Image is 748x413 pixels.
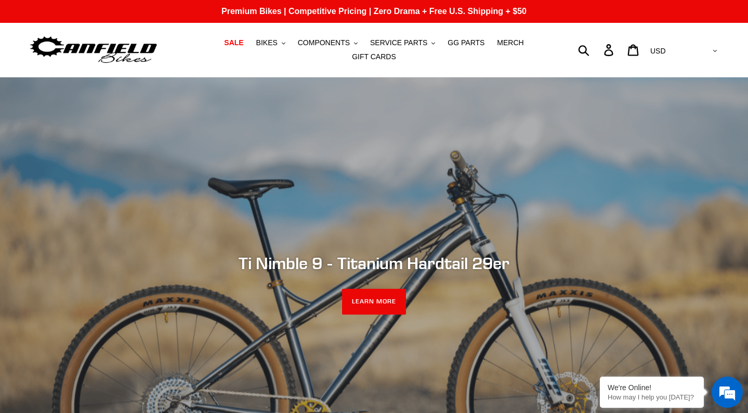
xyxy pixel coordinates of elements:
span: SERVICE PARTS [370,38,427,47]
button: COMPONENTS [293,36,363,50]
a: LEARN MORE [342,289,406,315]
img: Canfield Bikes [29,34,159,66]
p: How may I help you today? [608,393,696,401]
span: GG PARTS [448,38,484,47]
a: MERCH [492,36,529,50]
a: GIFT CARDS [347,50,401,64]
span: MERCH [497,38,523,47]
button: SERVICE PARTS [365,36,440,50]
span: BIKES [256,38,278,47]
h2: Ti Nimble 9 - Titanium Hardtail 29er [91,253,658,273]
span: SALE [224,38,243,47]
span: COMPONENTS [298,38,350,47]
input: Search [584,38,610,61]
button: BIKES [251,36,291,50]
span: GIFT CARDS [352,52,396,61]
a: SALE [219,36,248,50]
a: GG PARTS [442,36,490,50]
div: We're Online! [608,383,696,392]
